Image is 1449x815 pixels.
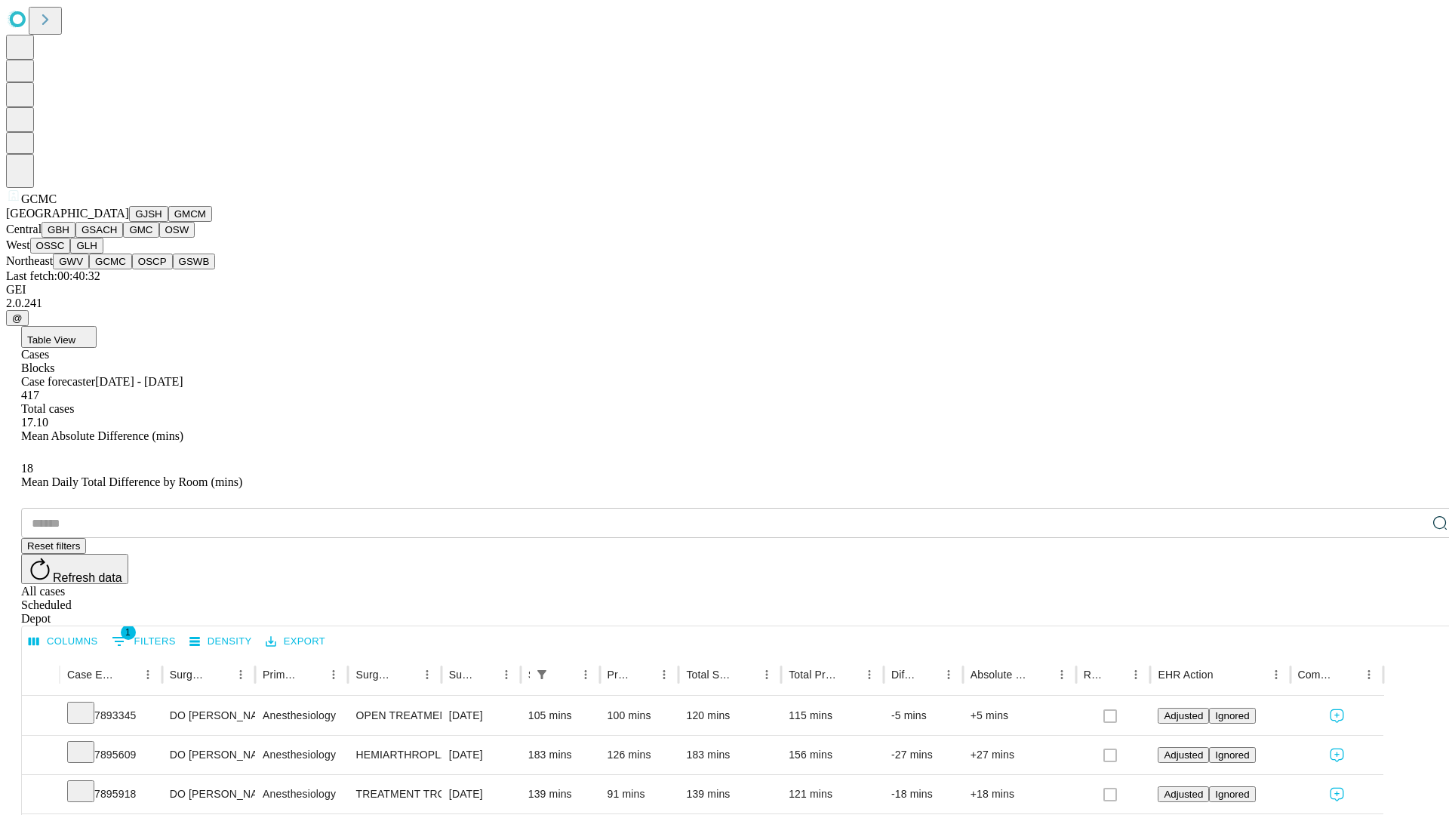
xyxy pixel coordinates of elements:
[449,697,513,735] div: [DATE]
[449,669,473,681] div: Surgery Date
[1209,747,1255,763] button: Ignored
[1030,664,1051,685] button: Sort
[355,697,433,735] div: OPEN TREATMENT DISTAL RADIAL EXTRA ARTICULAR FRACTURE OR EPIPHYSEAL SEPARATION [MEDICAL_DATA]
[159,222,195,238] button: OSW
[89,254,132,269] button: GCMC
[121,625,136,640] span: 1
[789,736,876,774] div: 156 mins
[1215,710,1249,721] span: Ignored
[116,664,137,685] button: Sort
[323,664,344,685] button: Menu
[132,254,173,269] button: OSCP
[859,664,880,685] button: Menu
[654,664,675,685] button: Menu
[475,664,496,685] button: Sort
[531,664,552,685] div: 1 active filter
[789,669,836,681] div: Total Predicted Duration
[6,283,1443,297] div: GEI
[891,736,955,774] div: -27 mins
[1158,747,1209,763] button: Adjusted
[686,736,774,774] div: 183 mins
[1158,786,1209,802] button: Adjusted
[917,664,938,685] button: Sort
[21,389,39,401] span: 417
[230,664,251,685] button: Menu
[528,736,592,774] div: 183 mins
[67,736,155,774] div: 7895609
[6,310,29,326] button: @
[21,326,97,348] button: Table View
[1215,664,1236,685] button: Sort
[1104,664,1125,685] button: Sort
[1215,749,1249,761] span: Ignored
[756,664,777,685] button: Menu
[137,664,158,685] button: Menu
[355,669,393,681] div: Surgery Name
[1298,669,1336,681] div: Comments
[528,775,592,813] div: 139 mins
[170,775,248,813] div: DO [PERSON_NAME]
[1164,789,1203,800] span: Adjusted
[170,697,248,735] div: DO [PERSON_NAME]
[95,375,183,388] span: [DATE] - [DATE]
[170,669,208,681] div: Surgeon Name
[21,554,128,584] button: Refresh data
[67,775,155,813] div: 7895918
[6,297,1443,310] div: 2.0.241
[29,703,52,730] button: Expand
[21,475,242,488] span: Mean Daily Total Difference by Room (mins)
[6,269,100,282] span: Last fetch: 00:40:32
[355,736,433,774] div: HEMIARTHROPLASTY HIP
[528,697,592,735] div: 105 mins
[1084,669,1103,681] div: Resolved in EHR
[1358,664,1380,685] button: Menu
[53,571,122,584] span: Refresh data
[449,775,513,813] div: [DATE]
[891,669,915,681] div: Difference
[1051,664,1072,685] button: Menu
[971,775,1069,813] div: +18 mins
[21,375,95,388] span: Case forecaster
[496,664,517,685] button: Menu
[53,254,89,269] button: GWV
[29,782,52,808] button: Expand
[263,775,340,813] div: Anesthesiology
[554,664,575,685] button: Sort
[21,462,33,475] span: 18
[1164,749,1203,761] span: Adjusted
[6,223,42,235] span: Central
[971,736,1069,774] div: +27 mins
[838,664,859,685] button: Sort
[67,697,155,735] div: 7893345
[686,697,774,735] div: 120 mins
[129,206,168,222] button: GJSH
[302,664,323,685] button: Sort
[789,775,876,813] div: 121 mins
[608,669,632,681] div: Predicted In Room Duration
[1125,664,1146,685] button: Menu
[263,669,300,681] div: Primary Service
[263,697,340,735] div: Anesthesiology
[25,630,102,654] button: Select columns
[6,207,129,220] span: [GEOGRAPHIC_DATA]
[21,416,48,429] span: 17.10
[608,775,672,813] div: 91 mins
[263,736,340,774] div: Anesthesiology
[686,669,734,681] div: Total Scheduled Duration
[67,669,115,681] div: Case Epic Id
[971,669,1029,681] div: Absolute Difference
[575,664,596,685] button: Menu
[29,743,52,769] button: Expand
[1158,669,1213,681] div: EHR Action
[789,697,876,735] div: 115 mins
[21,538,86,554] button: Reset filters
[70,238,103,254] button: GLH
[938,664,959,685] button: Menu
[417,664,438,685] button: Menu
[168,206,212,222] button: GMCM
[1209,786,1255,802] button: Ignored
[108,629,180,654] button: Show filters
[123,222,158,238] button: GMC
[608,697,672,735] div: 100 mins
[262,630,329,654] button: Export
